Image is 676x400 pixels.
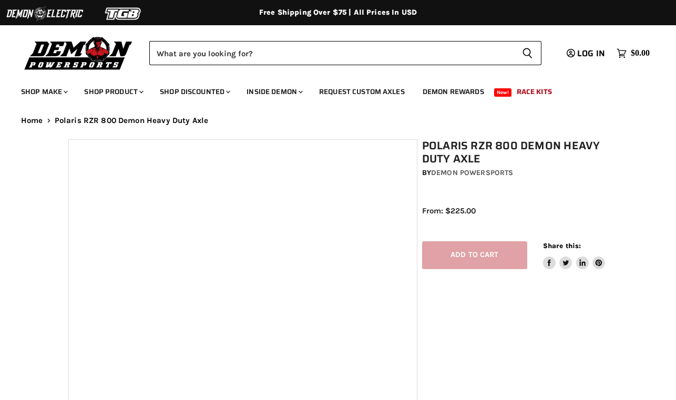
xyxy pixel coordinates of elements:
ul: Main menu [13,77,647,102]
button: Search [514,41,541,65]
form: Product [149,41,541,65]
a: Shop Discounted [152,81,237,102]
img: Demon Electric Logo 2 [5,4,84,24]
span: Polaris RZR 800 Demon Heavy Duty Axle [55,116,209,125]
h1: Polaris RZR 800 Demon Heavy Duty Axle [422,139,612,166]
a: Demon Rewards [415,81,492,102]
a: Demon Powersports [431,168,513,177]
span: New! [494,88,512,97]
div: by [422,167,612,179]
span: Share this: [543,242,581,250]
a: Home [21,116,43,125]
a: Race Kits [509,81,560,102]
a: Shop Product [76,81,150,102]
span: From: $225.00 [422,206,476,216]
span: Log in [577,47,605,60]
input: Search [149,41,514,65]
a: Shop Make [13,81,74,102]
a: $0.00 [611,46,655,61]
img: TGB Logo 2 [84,4,163,24]
span: $0.00 [631,48,650,58]
a: Log in [562,49,611,58]
a: Request Custom Axles [311,81,413,102]
aside: Share this: [543,241,606,269]
a: Inside Demon [239,81,309,102]
img: Demon Powersports [21,34,136,71]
